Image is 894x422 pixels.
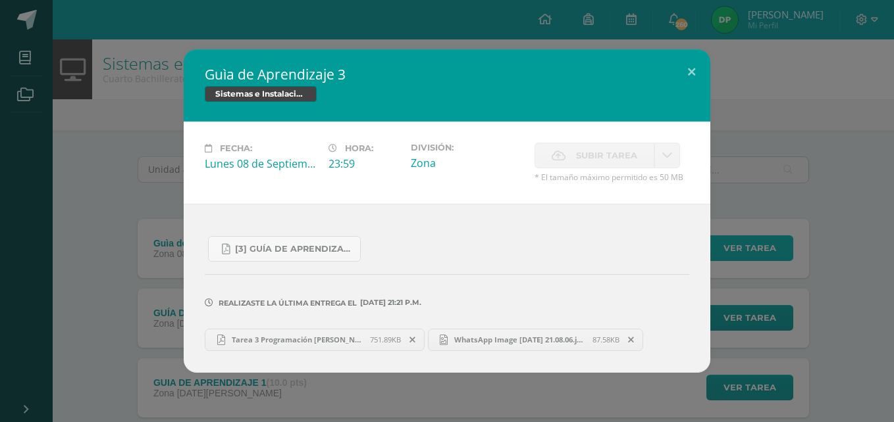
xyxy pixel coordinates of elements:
span: [3] Guía de Aprendizaje - Sistemas e Instalación de Software.pdf [235,244,354,254]
button: Close (Esc) [673,49,710,94]
span: Remover entrega [620,333,643,347]
span: Subir tarea [576,143,637,168]
span: Tarea 3 Programación [PERSON_NAME].pdf [225,335,370,344]
a: WhatsApp Image [DATE] 21.08.06.jpeg 87.58KB [428,329,644,351]
a: Tarea 3 Programación [PERSON_NAME].pdf 751.89KB [205,329,425,351]
h2: Guìa de Aprendizaje 3 [205,65,689,83]
span: Hora: [345,143,373,153]
span: Sistemas e Instalación de Software (Desarrollo de Software) [205,86,317,102]
span: 751.89KB [370,335,401,344]
span: Remover entrega [402,333,424,347]
span: Realizaste la última entrega el [219,298,357,308]
label: La fecha de entrega ha expirado [535,143,654,168]
span: * El tamaño máximo permitido es 50 MB [535,172,689,183]
span: WhatsApp Image [DATE] 21.08.06.jpeg [448,335,592,344]
label: División: [411,143,524,152]
span: 87.58KB [592,335,619,344]
a: La fecha de entrega ha expirado [654,143,680,168]
div: Zona [411,156,524,170]
span: Fecha: [220,143,252,153]
a: [3] Guía de Aprendizaje - Sistemas e Instalación de Software.pdf [208,236,361,262]
div: Lunes 08 de Septiembre [205,156,318,171]
div: 23:59 [329,156,400,171]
